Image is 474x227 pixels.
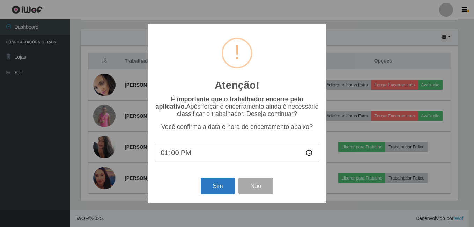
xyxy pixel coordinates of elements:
b: É importante que o trabalhador encerre pelo aplicativo. [155,96,303,110]
button: Sim [201,178,235,194]
p: Após forçar o encerramento ainda é necessário classificar o trabalhador. Deseja continuar? [155,96,319,118]
p: Você confirma a data e hora de encerramento abaixo? [155,123,319,131]
button: Não [238,178,273,194]
h2: Atenção! [215,79,259,91]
